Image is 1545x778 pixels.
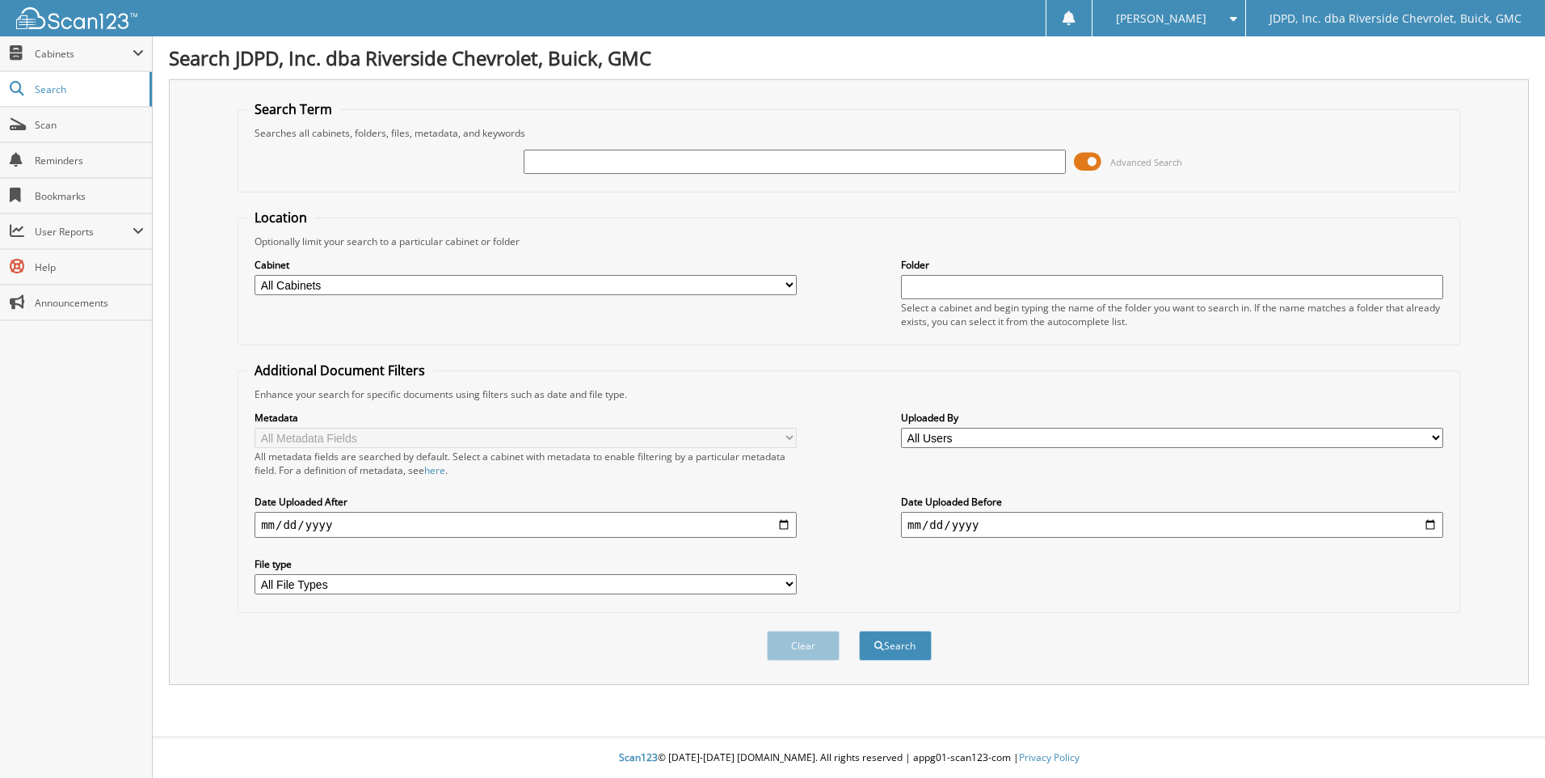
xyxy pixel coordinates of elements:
[35,225,133,239] span: User Reports
[35,154,144,167] span: Reminders
[35,260,144,274] span: Help
[255,450,797,477] div: All metadata fields are searched by default. Select a cabinet with metadata to enable filtering b...
[16,7,137,29] img: scan123-logo-white.svg
[424,463,445,477] a: here
[255,258,797,272] label: Cabinet
[901,258,1443,272] label: Folder
[255,495,797,509] label: Date Uploaded After
[859,631,932,661] button: Search
[246,387,1451,401] div: Enhance your search for specific documents using filters such as date and file type.
[246,100,340,118] legend: Search Term
[246,235,1451,248] div: Optionally limit your search to a particular cabinet or folder
[1269,14,1522,23] span: JDPD, Inc. dba Riverside Chevrolet, Buick, GMC
[255,512,797,538] input: start
[901,411,1443,425] label: Uploaded By
[255,411,797,425] label: Metadata
[246,126,1451,140] div: Searches all cabinets, folders, files, metadata, and keywords
[35,296,144,310] span: Announcements
[153,738,1545,778] div: © [DATE]-[DATE] [DOMAIN_NAME]. All rights reserved | appg01-scan123-com |
[35,118,144,132] span: Scan
[901,301,1443,328] div: Select a cabinet and begin typing the name of the folder you want to search in. If the name match...
[246,209,315,226] legend: Location
[901,495,1443,509] label: Date Uploaded Before
[1019,751,1080,764] a: Privacy Policy
[1116,14,1206,23] span: [PERSON_NAME]
[901,512,1443,538] input: end
[169,44,1529,71] h1: Search JDPD, Inc. dba Riverside Chevrolet, Buick, GMC
[35,82,141,96] span: Search
[255,557,797,571] label: File type
[767,631,840,661] button: Clear
[246,362,433,379] legend: Additional Document Filters
[619,751,658,764] span: Scan123
[35,189,144,203] span: Bookmarks
[35,47,133,61] span: Cabinets
[1110,156,1182,168] span: Advanced Search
